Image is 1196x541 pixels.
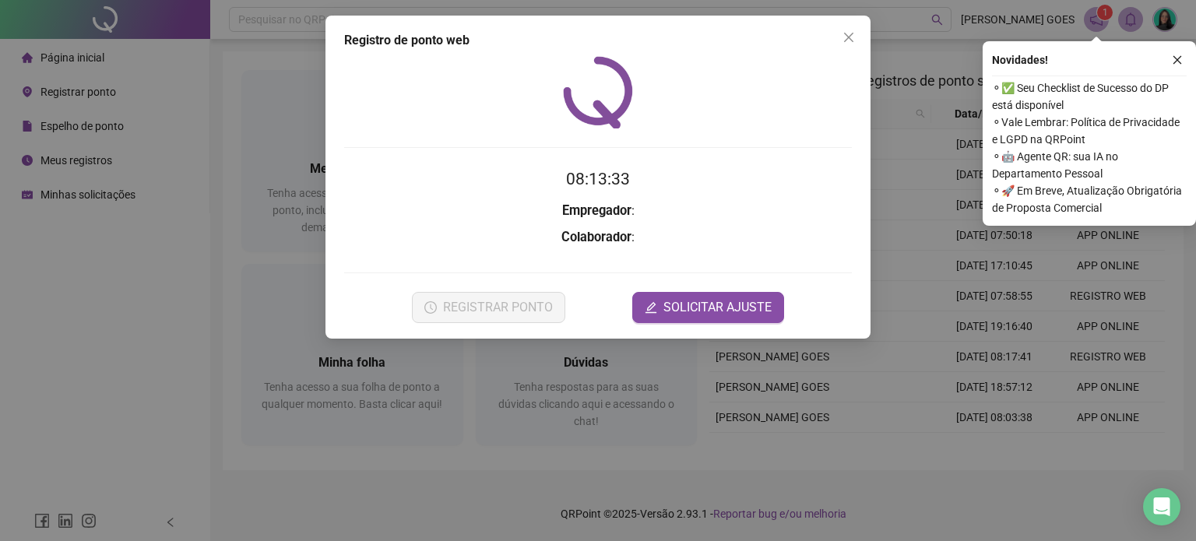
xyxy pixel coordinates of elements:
[344,227,852,248] h3: :
[632,292,784,323] button: editSOLICITAR AJUSTE
[992,79,1187,114] span: ⚬ ✅ Seu Checklist de Sucesso do DP está disponível
[344,201,852,221] h3: :
[663,298,772,317] span: SOLICITAR AJUSTE
[561,230,631,244] strong: Colaborador
[992,51,1048,69] span: Novidades !
[645,301,657,314] span: edit
[992,114,1187,148] span: ⚬ Vale Lembrar: Política de Privacidade e LGPD na QRPoint
[992,182,1187,216] span: ⚬ 🚀 Em Breve, Atualização Obrigatória de Proposta Comercial
[562,203,631,218] strong: Empregador
[992,148,1187,182] span: ⚬ 🤖 Agente QR: sua IA no Departamento Pessoal
[1143,488,1180,525] div: Open Intercom Messenger
[412,292,565,323] button: REGISTRAR PONTO
[566,170,630,188] time: 08:13:33
[1172,54,1183,65] span: close
[344,31,852,50] div: Registro de ponto web
[836,25,861,50] button: Close
[842,31,855,44] span: close
[563,56,633,128] img: QRPoint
